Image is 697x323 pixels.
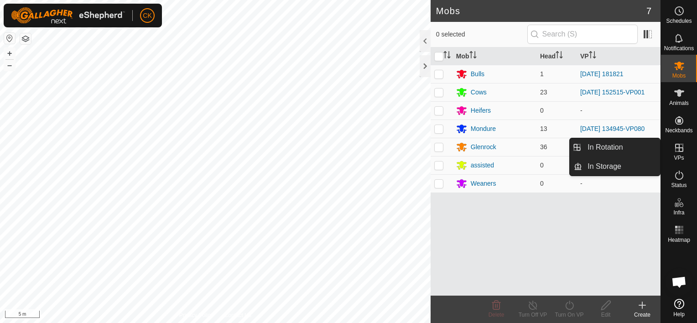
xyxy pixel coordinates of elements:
[661,295,697,321] a: Help
[471,179,496,188] div: Weaners
[540,70,544,78] span: 1
[666,18,692,24] span: Schedules
[540,143,547,151] span: 36
[577,101,661,120] td: -
[536,47,577,65] th: Head
[588,161,621,172] span: In Storage
[577,47,661,65] th: VP
[580,89,645,96] a: [DATE] 152515-VP001
[570,157,660,176] li: In Storage
[540,125,547,132] span: 13
[224,311,251,319] a: Contact Us
[674,155,684,161] span: VPs
[4,60,15,71] button: –
[671,182,687,188] span: Status
[556,52,563,60] p-sorticon: Activate to sort
[11,7,125,24] img: Gallagher Logo
[515,311,551,319] div: Turn Off VP
[469,52,477,60] p-sorticon: Activate to sort
[471,142,496,152] div: Glenrock
[471,161,494,170] div: assisted
[143,11,151,21] span: CK
[582,138,660,156] a: In Rotation
[666,268,693,296] div: Open chat
[20,33,31,44] button: Map Layers
[673,210,684,215] span: Infra
[589,52,596,60] p-sorticon: Activate to sort
[471,88,487,97] div: Cows
[580,70,624,78] a: [DATE] 181821
[179,311,213,319] a: Privacy Policy
[664,46,694,51] span: Notifications
[580,125,645,132] a: [DATE] 134945-VP080
[4,48,15,59] button: +
[540,180,544,187] span: 0
[540,161,544,169] span: 0
[489,312,505,318] span: Delete
[436,5,646,16] h2: Mobs
[453,47,536,65] th: Mob
[471,124,496,134] div: Mondure
[588,311,624,319] div: Edit
[436,30,527,39] span: 0 selected
[540,89,547,96] span: 23
[577,174,661,193] td: -
[624,311,661,319] div: Create
[588,142,623,153] span: In Rotation
[551,311,588,319] div: Turn On VP
[443,52,451,60] p-sorticon: Activate to sort
[665,128,692,133] span: Neckbands
[646,4,651,18] span: 7
[471,69,484,79] div: Bulls
[4,33,15,44] button: Reset Map
[540,107,544,114] span: 0
[527,25,638,44] input: Search (S)
[582,157,660,176] a: In Storage
[668,237,690,243] span: Heatmap
[672,73,686,78] span: Mobs
[471,106,491,115] div: Heifers
[570,138,660,156] li: In Rotation
[669,100,689,106] span: Animals
[673,312,685,317] span: Help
